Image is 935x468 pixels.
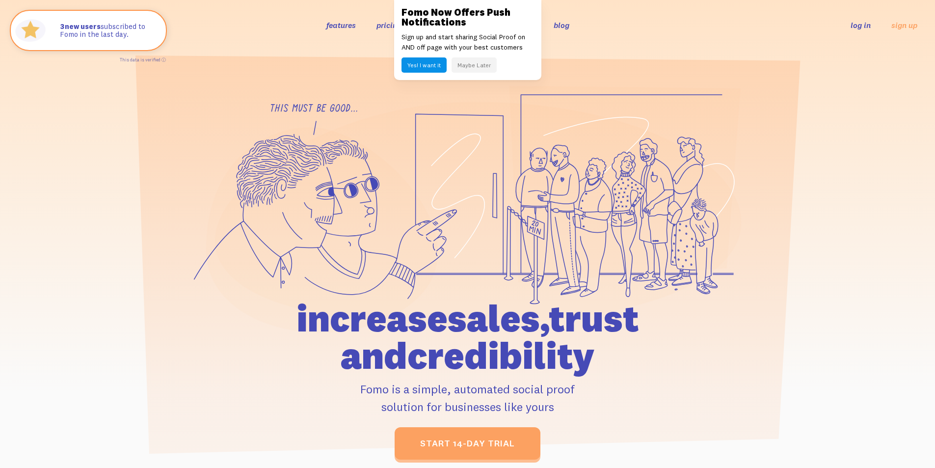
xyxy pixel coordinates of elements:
[452,57,497,73] button: Maybe Later
[851,20,871,30] a: log in
[60,23,156,39] p: subscribed to Fomo in the last day.
[395,427,540,460] a: start 14-day trial
[60,23,65,31] span: 3
[240,380,695,415] p: Fomo is a simple, automated social proof solution for businesses like yours
[60,22,101,31] strong: new users
[120,57,166,62] a: This data is verified ⓘ
[401,57,447,73] button: Yes! I want it
[554,20,569,30] a: blog
[891,20,917,30] a: sign up
[376,20,401,30] a: pricing
[401,7,534,27] h3: Fomo Now Offers Push Notifications
[326,20,356,30] a: features
[13,13,48,48] img: Fomo
[240,300,695,374] h1: increase sales, trust and credibility
[401,32,534,53] p: Sign up and start sharing Social Proof on AND off page with your best customers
